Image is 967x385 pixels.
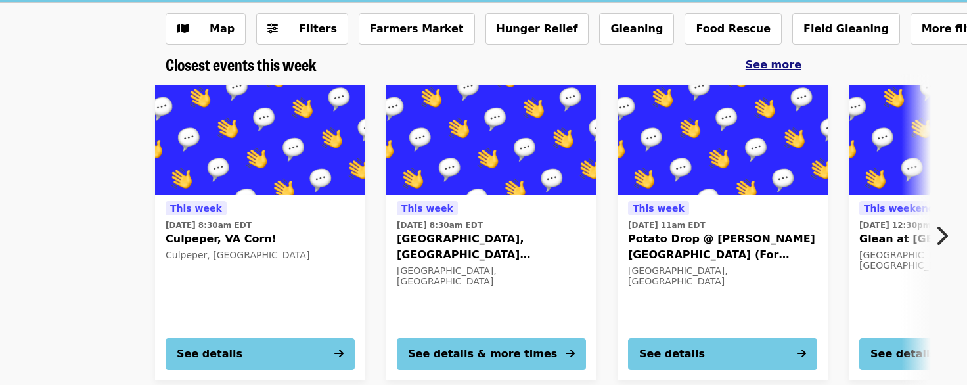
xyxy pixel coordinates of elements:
[170,203,222,214] span: This week
[859,219,951,231] time: [DATE] 12:30pm EDT
[177,22,189,35] i: map icon
[155,55,812,74] div: Closest events this week
[628,338,817,370] button: See details
[299,22,337,35] span: Filters
[628,231,817,263] span: Potato Drop @ [PERSON_NAME][GEOGRAPHIC_DATA] (For Community Volunteers)
[155,85,365,195] img: Culpeper, VA Corn! organized by Society of St. Andrew
[924,217,967,254] button: Next item
[599,13,674,45] button: Gleaning
[797,348,806,360] i: arrow-right icon
[386,85,596,380] a: See details for "Hanover, VA Blackberries!"
[639,346,705,362] div: See details
[628,219,706,231] time: [DATE] 11am EDT
[633,203,685,214] span: This week
[408,346,557,362] div: See details & more times
[177,346,242,362] div: See details
[792,13,900,45] button: Field Gleaning
[485,13,589,45] button: Hunger Relief
[401,203,453,214] span: This week
[166,55,317,74] a: Closest events this week
[166,219,252,231] time: [DATE] 8:30am EDT
[166,250,355,261] div: Culpeper, [GEOGRAPHIC_DATA]
[166,231,355,247] span: Culpeper, VA Corn!
[334,348,344,360] i: arrow-right icon
[166,338,355,370] button: See details
[256,13,348,45] button: Filters (0 selected)
[267,22,278,35] i: sliders-h icon
[618,85,828,195] img: Potato Drop @ Randolph College (For Community Volunteers) organized by Society of St. Andrew
[397,231,586,263] span: [GEOGRAPHIC_DATA], [GEOGRAPHIC_DATA] Blackberries!
[746,58,801,71] span: See more
[746,57,801,73] a: See more
[386,85,596,195] img: Hanover, VA Blackberries! organized by Society of St. Andrew
[628,265,817,288] div: [GEOGRAPHIC_DATA], [GEOGRAPHIC_DATA]
[864,203,935,214] span: This weekend
[397,219,483,231] time: [DATE] 8:30am EDT
[566,348,575,360] i: arrow-right icon
[397,338,586,370] button: See details & more times
[166,13,246,45] button: Show map view
[935,223,948,248] i: chevron-right icon
[210,22,235,35] span: Map
[155,85,365,380] a: See details for "Culpeper, VA Corn!"
[397,265,586,288] div: [GEOGRAPHIC_DATA], [GEOGRAPHIC_DATA]
[166,53,317,76] span: Closest events this week
[685,13,782,45] button: Food Rescue
[359,13,475,45] button: Farmers Market
[618,85,828,380] a: See details for "Potato Drop @ Randolph College (For Community Volunteers)"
